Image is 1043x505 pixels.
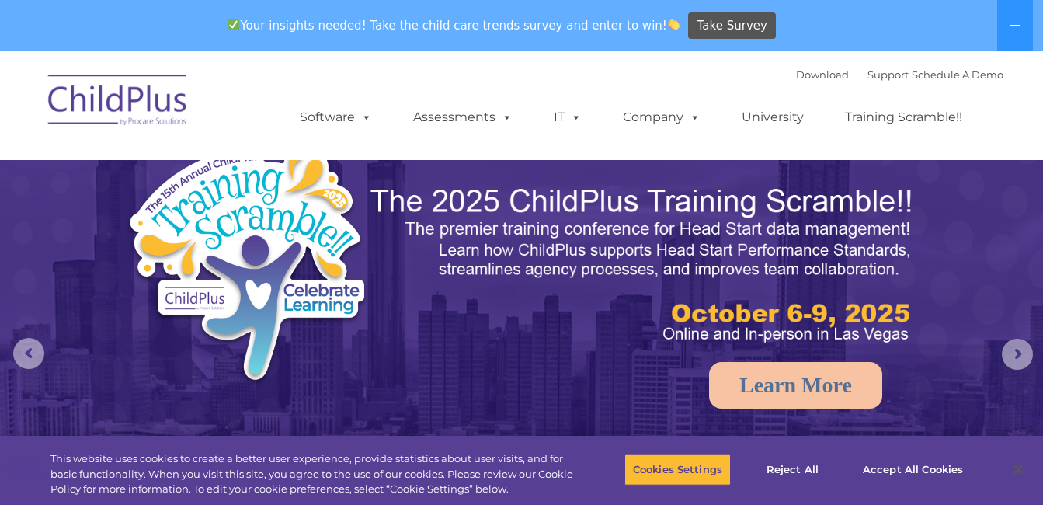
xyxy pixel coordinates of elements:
a: Support [867,68,909,81]
div: This website uses cookies to create a better user experience, provide statistics about user visit... [50,451,574,497]
a: University [726,102,819,133]
button: Accept All Cookies [854,453,972,486]
a: Download [796,68,849,81]
span: Last name [216,103,263,114]
span: Phone number [216,166,282,178]
img: ✅ [228,19,239,30]
a: Software [284,102,388,133]
a: Schedule A Demo [912,68,1003,81]
a: Assessments [398,102,528,133]
a: IT [538,102,597,133]
img: ChildPlus by Procare Solutions [40,64,196,141]
a: Training Scramble!! [829,102,978,133]
button: Cookies Settings [624,453,731,486]
a: Learn More [709,362,882,409]
a: Take Survey [688,12,776,40]
font: | [796,68,1003,81]
button: Close [1001,452,1035,486]
img: 👏 [668,19,680,30]
a: Company [607,102,716,133]
button: Reject All [744,453,841,486]
span: Your insights needed! Take the child care trends survey and enter to win! [221,10,687,40]
span: Take Survey [697,12,767,40]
